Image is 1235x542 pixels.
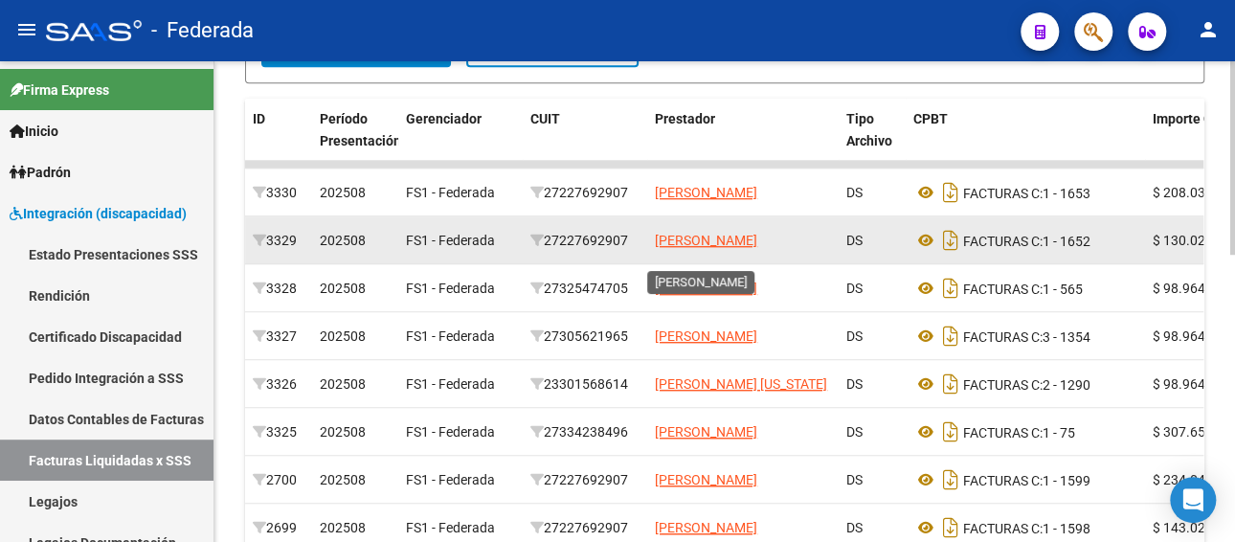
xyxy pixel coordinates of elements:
[647,99,839,183] datatable-header-cell: Prestador
[913,369,1137,399] div: 2 - 1290
[938,321,963,351] i: Descargar documento
[406,233,495,248] span: FS1 - Federada
[530,111,560,126] span: CUIT
[530,230,640,252] div: 27227692907
[938,273,963,304] i: Descargar documento
[523,99,647,183] datatable-header-cell: CUIT
[530,469,640,491] div: 27227692907
[1153,376,1224,392] span: $ 98.964,88
[320,328,366,344] span: 202508
[10,162,71,183] span: Padrón
[406,328,495,344] span: FS1 - Federada
[406,281,495,296] span: FS1 - Federada
[846,376,863,392] span: DS
[963,185,1043,200] span: FACTURAS C:
[530,517,640,539] div: 27227692907
[530,182,640,204] div: 27227692907
[312,99,398,183] datatable-header-cell: Período Presentación
[1153,328,1224,344] span: $ 98.964,88
[10,203,187,224] span: Integración (discapacidad)
[1153,281,1224,296] span: $ 98.964,88
[406,376,495,392] span: FS1 - Federada
[10,121,58,142] span: Inicio
[655,472,757,487] span: [PERSON_NAME]
[320,472,366,487] span: 202508
[253,278,304,300] div: 3328
[655,111,715,126] span: Prestador
[655,328,757,344] span: [PERSON_NAME]
[320,111,401,148] span: Período Presentación
[253,326,304,348] div: 3327
[253,421,304,443] div: 3325
[846,520,863,535] span: DS
[253,373,304,395] div: 3326
[846,281,863,296] span: DS
[963,520,1043,535] span: FACTURAS C:
[963,376,1043,392] span: FACTURAS C:
[938,369,963,399] i: Descargar documento
[655,233,757,248] span: [PERSON_NAME]
[253,111,265,126] span: ID
[655,281,757,296] span: [PERSON_NAME]
[253,230,304,252] div: 3329
[938,417,963,447] i: Descargar documento
[655,185,757,200] span: [PERSON_NAME]
[151,10,254,52] span: - Federada
[253,469,304,491] div: 2700
[1153,424,1231,440] span: $ 307.654,34
[913,273,1137,304] div: 1 - 565
[530,278,640,300] div: 27325474705
[938,225,963,256] i: Descargar documento
[320,185,366,200] span: 202508
[406,520,495,535] span: FS1 - Federada
[839,99,906,183] datatable-header-cell: Tipo Archivo
[846,111,892,148] span: Tipo Archivo
[1170,477,1216,523] div: Open Intercom Messenger
[406,111,482,126] span: Gerenciador
[655,424,757,440] span: [PERSON_NAME]
[913,225,1137,256] div: 1 - 1652
[655,520,757,535] span: [PERSON_NAME]
[320,520,366,535] span: 202508
[963,472,1043,487] span: FACTURAS C:
[530,373,640,395] div: 23301568614
[530,421,640,443] div: 27334238496
[406,185,495,200] span: FS1 - Federada
[320,281,366,296] span: 202508
[913,417,1137,447] div: 1 - 75
[406,472,495,487] span: FS1 - Federada
[1197,18,1220,41] mat-icon: person
[846,424,863,440] span: DS
[398,99,523,183] datatable-header-cell: Gerenciador
[253,182,304,204] div: 3330
[913,321,1137,351] div: 3 - 1354
[846,472,863,487] span: DS
[906,99,1145,183] datatable-header-cell: CPBT
[846,233,863,248] span: DS
[963,328,1043,344] span: FACTURAS C:
[963,281,1043,296] span: FACTURAS C:
[963,233,1043,248] span: FACTURAS C:
[846,185,863,200] span: DS
[15,18,38,41] mat-icon: menu
[963,424,1043,440] span: FACTURAS C:
[1153,472,1231,487] span: $ 234.040,32
[320,376,366,392] span: 202508
[253,517,304,539] div: 2699
[320,233,366,248] span: 202508
[1153,520,1231,535] span: $ 143.024,64
[530,326,640,348] div: 27305621965
[938,464,963,495] i: Descargar documento
[406,424,495,440] span: FS1 - Federada
[320,424,366,440] span: 202508
[913,464,1137,495] div: 1 - 1599
[1153,233,1231,248] span: $ 130.022,40
[10,79,109,101] span: Firma Express
[846,328,863,344] span: DS
[655,376,827,392] span: [PERSON_NAME] [US_STATE]
[913,177,1137,208] div: 1 - 1653
[1153,185,1231,200] span: $ 208.035,84
[245,99,312,183] datatable-header-cell: ID
[913,111,948,126] span: CPBT
[938,177,963,208] i: Descargar documento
